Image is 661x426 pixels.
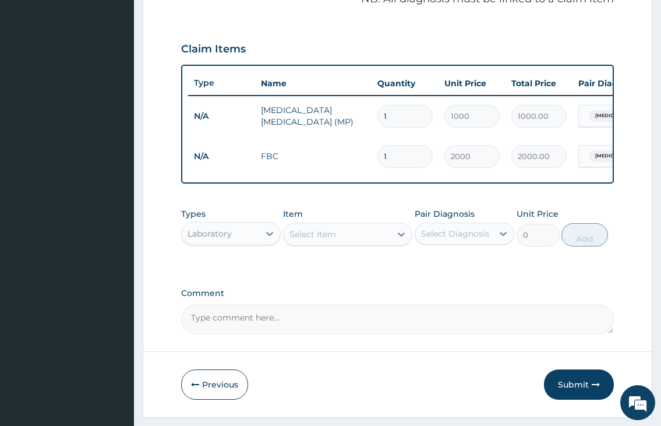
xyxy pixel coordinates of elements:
div: Chat with us now [61,65,196,80]
textarea: Type your message and hit 'Enter' [6,294,222,335]
th: Total Price [506,72,572,95]
div: Select Item [289,228,336,240]
span: We're online! [68,135,161,252]
label: Unit Price [517,208,559,220]
h3: Claim Items [181,43,246,56]
div: Minimize live chat window [191,6,219,34]
td: [MEDICAL_DATA] [MEDICAL_DATA] (MP) [255,98,372,133]
span: [MEDICAL_DATA] [589,150,644,162]
button: Previous [181,369,248,400]
td: N/A [188,105,255,127]
th: Type [188,72,255,94]
label: Item [283,208,303,220]
label: Comment [181,288,613,298]
button: Add [561,223,608,247]
div: Select Diagnosis [421,228,489,240]
th: Unit Price [439,72,506,95]
td: FBC [255,145,372,168]
th: Quantity [372,72,439,95]
td: N/A [188,146,255,167]
span: [MEDICAL_DATA] [589,110,644,122]
label: Pair Diagnosis [415,208,475,220]
th: Name [255,72,372,95]
img: d_794563401_company_1708531726252_794563401 [22,58,47,87]
label: Types [181,209,206,219]
button: Submit [544,369,614,400]
div: Laboratory [188,228,232,240]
